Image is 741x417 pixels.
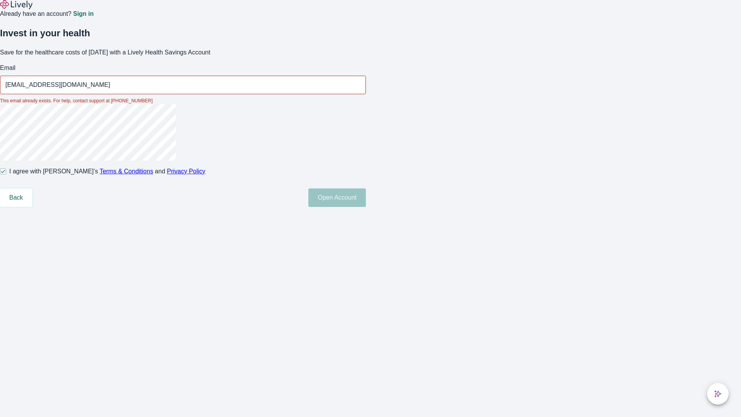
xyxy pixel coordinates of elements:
a: Terms & Conditions [100,168,153,175]
svg: Lively AI Assistant [714,390,722,398]
button: chat [707,383,729,405]
a: Sign in [73,11,93,17]
a: Privacy Policy [167,168,206,175]
span: I agree with [PERSON_NAME]’s and [9,167,205,176]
